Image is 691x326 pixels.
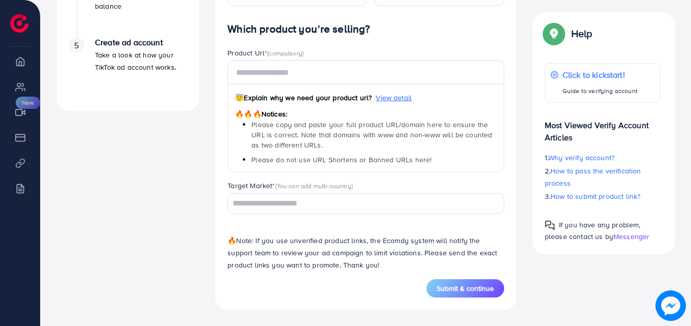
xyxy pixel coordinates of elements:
[545,152,661,164] p: 1.
[10,14,28,33] img: logo
[275,181,353,190] span: (You can add multi-country)
[95,49,187,73] p: Take a look at how your TikTok ad account works.
[545,190,661,202] p: 3.
[227,23,504,36] h4: Which product you’re selling?
[227,235,236,246] span: 🔥
[545,220,641,242] span: If you have any problem, please contact us by
[655,290,686,321] img: image
[548,153,614,163] span: Why verify account?
[545,111,661,143] p: Most Viewed Verify Account Articles
[235,109,261,119] span: 🔥🔥🔥
[267,48,304,57] span: (compulsory)
[563,85,638,97] p: Guide to verifying account
[95,38,187,47] h4: Create ad account
[571,27,593,40] p: Help
[57,38,199,99] li: Create ad account
[545,165,661,189] p: 2.
[235,93,372,103] span: Explain why we need your product url?
[545,24,563,43] img: Popup guide
[227,193,504,214] div: Search for option
[545,166,641,188] span: How to pass the verification process
[235,93,244,103] span: 😇
[235,109,287,119] span: Notices:
[545,220,555,230] img: Popup guide
[227,48,304,58] label: Product Url
[227,181,353,191] label: Target Market
[251,155,432,165] span: Please do not use URL Shortens or Banned URLs here!
[550,191,640,201] span: How to submit product link?
[74,40,79,51] span: 5
[437,283,494,293] span: Submit & continue
[563,69,638,81] p: Click to kickstart!
[376,93,412,103] span: View detail
[613,231,649,242] span: Messenger
[229,196,491,212] input: Search for option
[227,234,504,271] p: Note: If you use unverified product links, the Ecomdy system will notify the support team to revi...
[426,279,504,298] button: Submit & continue
[251,120,492,151] span: Please copy and paste your full product URL/domain here to ensure the URL is correct. Note that d...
